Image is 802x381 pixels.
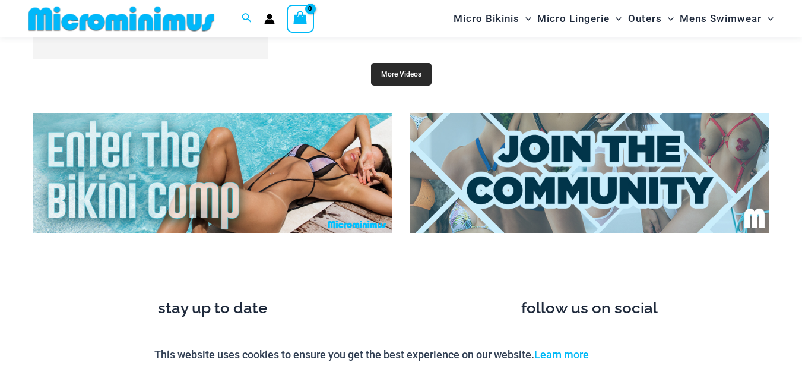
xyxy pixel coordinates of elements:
[534,4,625,34] a: Micro LingerieMenu ToggleMenu Toggle
[598,341,648,369] button: Accept
[371,63,432,86] a: More Videos
[454,4,519,34] span: Micro Bikinis
[154,346,589,364] p: This website uses cookies to ensure you get the best experience on our website.
[662,4,674,34] span: Menu Toggle
[33,113,392,233] img: Enter Bikini Comp
[519,4,531,34] span: Menu Toggle
[537,4,610,34] span: Micro Lingerie
[33,298,392,319] h3: stay up to date
[242,11,252,26] a: Search icon link
[677,4,776,34] a: Mens SwimwearMenu ToggleMenu Toggle
[610,4,622,34] span: Menu Toggle
[762,4,774,34] span: Menu Toggle
[628,4,662,34] span: Outers
[449,2,778,36] nav: Site Navigation
[24,5,219,32] img: MM SHOP LOGO FLAT
[264,14,275,24] a: Account icon link
[680,4,762,34] span: Mens Swimwear
[410,298,770,319] h3: follow us on social
[451,4,534,34] a: Micro BikinisMenu ToggleMenu Toggle
[410,113,770,233] img: Join Community 2
[287,5,314,32] a: View Shopping Cart, empty
[534,348,589,361] a: Learn more
[625,4,677,34] a: OutersMenu ToggleMenu Toggle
